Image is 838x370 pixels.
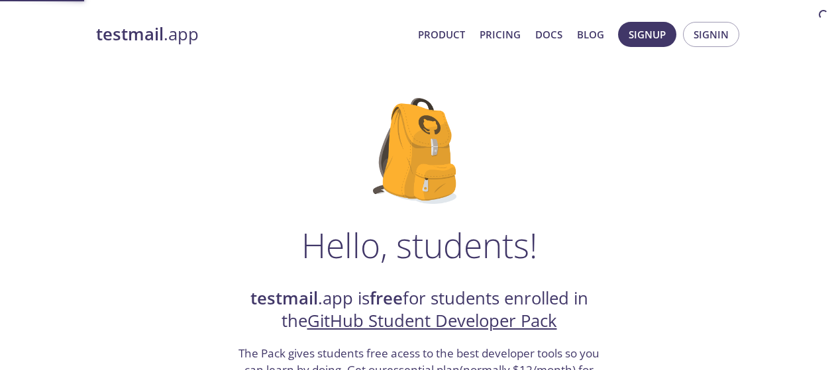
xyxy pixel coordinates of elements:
h1: Hello, students! [301,225,537,265]
strong: testmail [96,23,164,46]
a: testmail.app [96,23,407,46]
button: Signin [683,22,739,47]
strong: testmail [250,287,318,310]
h2: .app is for students enrolled in the [237,287,602,333]
a: Docs [535,26,562,43]
a: GitHub Student Developer Pack [307,309,557,332]
a: Pricing [480,26,521,43]
span: Signin [694,26,729,43]
a: Blog [577,26,604,43]
strong: free [370,287,403,310]
img: github-student-backpack.png [373,98,465,204]
button: Signup [618,22,676,47]
a: Product [418,26,465,43]
span: Signup [629,26,666,43]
